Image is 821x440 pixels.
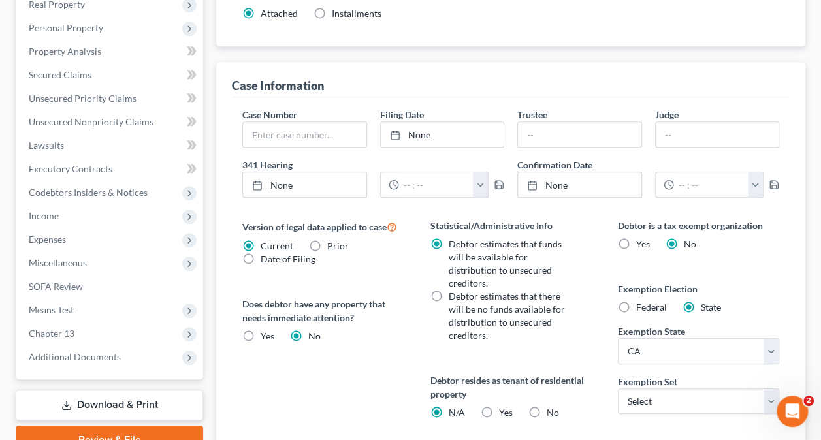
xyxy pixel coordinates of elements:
span: Additional Documents [29,351,121,362]
span: Debtor estimates that there will be no funds available for distribution to unsecured creditors. [448,291,564,341]
label: Exemption State [618,324,685,338]
span: Codebtors Insiders & Notices [29,187,148,198]
label: Debtor resides as tenant of residential property [430,373,591,401]
a: Secured Claims [18,63,203,87]
label: Trustee [517,108,547,121]
span: Secured Claims [29,69,91,80]
span: N/A [448,407,464,418]
label: 341 Hearing [236,158,511,172]
a: None [518,172,641,197]
span: Miscellaneous [29,257,87,268]
iframe: Intercom live chat [777,396,808,427]
a: Property Analysis [18,40,203,63]
span: Executory Contracts [29,163,112,174]
input: -- : -- [399,172,474,197]
span: Installments [332,8,381,19]
span: No [546,407,558,418]
a: Unsecured Nonpriority Claims [18,110,203,134]
span: State [701,302,721,313]
span: Date of Filing [261,253,315,264]
label: Judge [655,108,679,121]
a: Download & Print [16,390,203,420]
a: SOFA Review [18,275,203,298]
input: Enter case number... [243,122,366,147]
span: 2 [803,396,814,406]
span: No [308,330,321,341]
span: Income [29,210,59,221]
a: Executory Contracts [18,157,203,181]
span: No [684,238,696,249]
a: Unsecured Priority Claims [18,87,203,110]
input: -- [656,122,779,147]
span: Unsecured Priority Claims [29,93,137,104]
span: Yes [261,330,274,341]
label: Statistical/Administrative Info [430,219,591,232]
span: Prior [327,240,349,251]
input: -- [518,122,641,147]
a: None [243,172,366,197]
span: Lawsuits [29,140,64,151]
span: Yes [636,238,650,249]
span: Federal [636,302,667,313]
span: Expenses [29,234,66,245]
span: Yes [498,407,512,418]
span: Debtor estimates that funds will be available for distribution to unsecured creditors. [448,238,561,289]
label: Version of legal data applied to case [242,219,404,234]
span: Attached [261,8,298,19]
span: SOFA Review [29,281,83,292]
span: Chapter 13 [29,328,74,339]
span: Means Test [29,304,74,315]
label: Does debtor have any property that needs immediate attention? [242,297,404,324]
label: Filing Date [380,108,424,121]
span: Property Analysis [29,46,101,57]
label: Confirmation Date [511,158,786,172]
span: Current [261,240,293,251]
label: Exemption Election [618,282,779,296]
input: -- : -- [674,172,749,197]
span: Personal Property [29,22,103,33]
label: Debtor is a tax exempt organization [618,219,779,232]
a: Lawsuits [18,134,203,157]
span: Unsecured Nonpriority Claims [29,116,153,127]
label: Exemption Set [618,375,677,388]
label: Case Number [242,108,297,121]
a: None [381,122,504,147]
div: Case Information [232,78,324,93]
